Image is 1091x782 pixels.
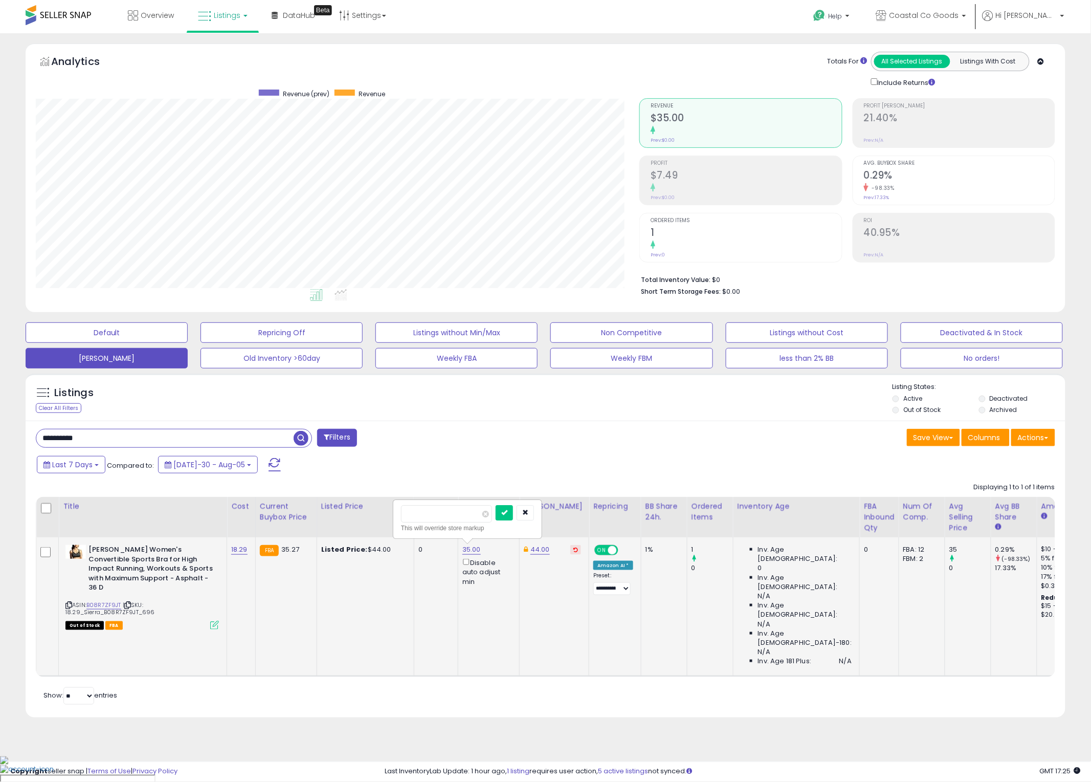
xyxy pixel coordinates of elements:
div: Totals For [828,57,867,67]
span: ROI [864,218,1055,224]
span: DataHub [283,10,315,20]
div: Preset: [593,572,633,595]
button: Last 7 Days [37,456,105,473]
button: Actions [1011,429,1055,446]
button: Listings With Cost [950,55,1026,68]
a: B08R7ZF9JT [86,601,121,610]
span: Overview [141,10,174,20]
span: Compared to: [107,461,154,470]
small: Prev: $0.00 [651,194,675,201]
h2: 40.95% [864,227,1055,241]
span: ON [595,546,608,555]
button: No orders! [901,348,1063,368]
h2: 21.40% [864,112,1055,126]
b: Total Inventory Value: [641,275,710,284]
button: Old Inventory >60day [201,348,363,368]
b: [PERSON_NAME] Women's Convertible Sports Bra for High Impact Running, Workouts & Sports with Maxi... [88,545,213,595]
span: Hi [PERSON_NAME] [996,10,1057,20]
div: Inventory Age [738,501,855,512]
div: Title [63,501,222,512]
span: FBA [105,621,123,630]
div: Disable auto adjust min [462,557,511,587]
span: Inv. Age [DEMOGRAPHIC_DATA]: [758,601,852,619]
h2: $7.49 [651,169,841,183]
div: Repricing [593,501,637,512]
button: Filters [317,429,357,447]
span: Profit [651,161,841,166]
img: 319ZxxGurEL._SL40_.jpg [65,545,86,559]
span: | SKU: 18.29_Sierra_B08R7ZF9JT_696 [65,601,155,616]
small: -98.33% [869,184,895,192]
a: Help [806,2,860,33]
span: 35.27 [281,545,299,554]
div: Cost [231,501,251,512]
small: Prev: 17.33% [864,194,889,201]
small: Amazon Fees. [1041,512,1048,521]
div: Include Returns [863,76,948,88]
span: 0 [758,563,762,573]
a: 35.00 [462,545,481,555]
span: N/A [758,647,770,657]
div: Clear All Filters [36,403,81,413]
span: Columns [968,432,1000,443]
i: Get Help [813,9,826,22]
div: 1 [692,545,733,554]
div: 17.33% [995,563,1037,573]
div: Num of Comp. [903,501,941,523]
div: $44.00 [321,545,406,554]
button: Repricing Off [201,322,363,343]
label: Out of Stock [903,405,941,414]
button: Deactivated & In Stock [901,322,1063,343]
button: Default [26,322,188,343]
button: Non Competitive [550,322,713,343]
button: Weekly FBM [550,348,713,368]
div: 0 [949,563,991,573]
span: N/A [758,592,770,601]
span: Revenue (prev) [283,90,329,98]
button: less than 2% BB [726,348,888,368]
div: Current Buybox Price [260,501,313,523]
div: Avg Selling Price [949,501,987,533]
span: N/A [758,620,770,629]
h2: 1 [651,227,841,241]
div: Listed Price [321,501,410,512]
div: 35 [949,545,991,554]
div: This will override store markup [401,523,534,533]
div: Tooltip anchor [314,5,332,15]
div: Avg BB Share [995,501,1033,523]
div: Amazon AI * [593,561,633,570]
b: Short Term Storage Fees: [641,287,721,296]
span: [DATE]-30 - Aug-05 [173,460,245,470]
div: [PERSON_NAME] [524,501,585,512]
div: FBM: 2 [903,554,937,563]
span: Profit [PERSON_NAME] [864,103,1055,109]
a: 44.00 [530,545,550,555]
h5: Analytics [51,54,120,71]
label: Deactivated [990,394,1028,403]
button: Listings without Cost [726,322,888,343]
a: Hi [PERSON_NAME] [983,10,1064,33]
label: Archived [990,405,1017,414]
button: Save View [907,429,960,446]
h5: Listings [54,386,94,400]
div: 0 [418,545,450,554]
span: Revenue [651,103,841,109]
div: 0.29% [995,545,1037,554]
span: Inv. Age [DEMOGRAPHIC_DATA]: [758,573,852,592]
span: Inv. Age 181 Plus: [758,657,812,666]
small: Prev: N/A [864,137,884,143]
div: FBA: 12 [903,545,937,554]
span: Ordered Items [651,218,841,224]
button: [DATE]-30 - Aug-05 [158,456,258,473]
div: Displaying 1 to 1 of 1 items [974,483,1055,492]
span: Show: entries [43,690,117,700]
div: BB Share 24h. [645,501,683,523]
span: Last 7 Days [52,460,93,470]
small: (-98.33%) [1002,555,1031,563]
button: Columns [962,429,1010,446]
span: Listings [214,10,240,20]
span: Revenue [359,90,385,98]
div: 0 [864,545,891,554]
span: Inv. Age [DEMOGRAPHIC_DATA]: [758,545,852,563]
div: 0 [692,563,733,573]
